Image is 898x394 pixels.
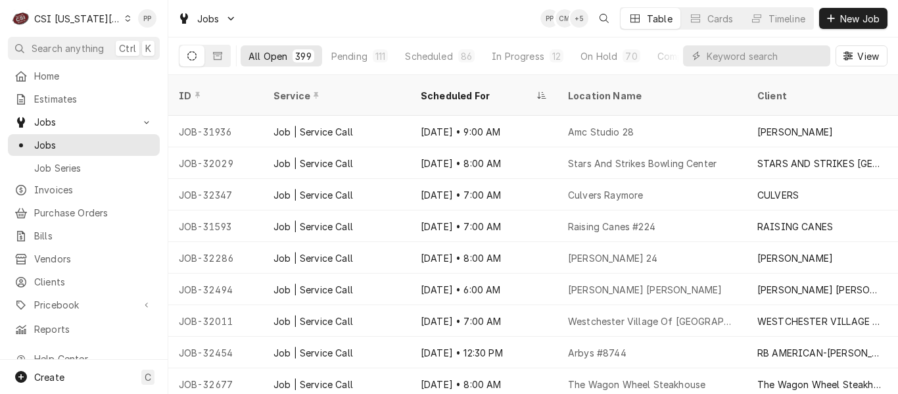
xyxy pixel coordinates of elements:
div: Chancellor Morris's Avatar [555,9,574,28]
button: Search anythingCtrlK [8,37,160,60]
a: Purchase Orders [8,202,160,224]
div: Job | Service Call [273,188,353,202]
div: RB AMERICAN-[PERSON_NAME] GROUP [757,346,884,360]
div: JOB-32011 [168,305,263,337]
div: WESTCHESTER VILLAGE OF [GEOGRAPHIC_DATA] [757,314,884,328]
div: Job | Service Call [273,157,353,170]
button: New Job [819,8,887,29]
div: CULVERS [757,188,799,202]
div: CM [555,9,574,28]
div: [PERSON_NAME] [PERSON_NAME]- OLATHE [757,283,884,297]
div: C [12,9,30,28]
span: Ctrl [119,41,136,55]
div: 70 [625,49,637,63]
div: The Wagon Wheel Steakhouse [568,378,705,391]
span: Pricebook [34,298,133,312]
span: New Job [838,12,882,26]
span: Reports [34,322,153,336]
div: [DATE] • 8:00 AM [410,242,557,274]
div: Scheduled For [421,89,534,103]
a: Bills [8,225,160,247]
span: View [855,49,882,63]
a: Go to Pricebook [8,294,160,316]
span: Estimates [34,92,153,106]
div: CSI Kansas City's Avatar [12,9,30,28]
div: On Hold [580,49,617,63]
div: Job | Service Call [273,283,353,297]
a: Reports [8,318,160,340]
div: Service [273,89,397,103]
div: STARS AND STRIKES [GEOGRAPHIC_DATA] [757,157,884,170]
div: 399 [295,49,311,63]
div: JOB-32286 [168,242,263,274]
div: [DATE] • 8:00 AM [410,147,557,179]
span: C [145,370,151,384]
div: JOB-32347 [168,179,263,210]
span: Clients [34,275,153,289]
button: View [836,45,887,66]
span: K [145,41,151,55]
span: Vendors [34,252,153,266]
div: Job | Service Call [273,378,353,391]
a: Jobs [8,134,160,156]
div: Timeline [768,12,805,26]
a: Go to Jobs [8,111,160,133]
div: In Progress [492,49,544,63]
div: [PERSON_NAME] [757,251,833,265]
div: PP [138,9,156,28]
input: Keyword search [707,45,824,66]
div: Westchester Village Of [GEOGRAPHIC_DATA] [568,314,736,328]
div: Job | Service Call [273,346,353,360]
div: [DATE] • 7:00 AM [410,305,557,337]
div: ID [179,89,250,103]
span: Bills [34,229,153,243]
a: Clients [8,271,160,293]
div: All Open [248,49,287,63]
div: Job | Service Call [273,125,353,139]
span: Help Center [34,352,152,366]
div: [DATE] • 6:00 AM [410,274,557,305]
div: Completed [657,49,707,63]
div: Table [647,12,673,26]
div: + 5 [570,9,588,28]
div: [PERSON_NAME] 24 [568,251,658,265]
div: Arbys #8744 [568,346,626,360]
div: [PERSON_NAME] [757,125,833,139]
div: RAISING CANES [757,220,833,234]
div: 12 [552,49,561,63]
div: [DATE] • 12:30 PM [410,337,557,368]
a: Go to Help Center [8,348,160,370]
div: Job | Service Call [273,220,353,234]
div: Client [757,89,881,103]
a: Invoices [8,179,160,201]
div: [DATE] • 7:00 AM [410,179,557,210]
div: Location Name [568,89,734,103]
div: JOB-31593 [168,210,263,242]
div: Culvers Raymore [568,188,643,202]
span: Search anything [32,41,104,55]
div: [DATE] • 9:00 AM [410,116,557,147]
div: 111 [375,49,385,63]
span: Purchase Orders [34,206,153,220]
div: [DATE] • 7:00 AM [410,210,557,242]
div: The Wagon Wheel Steakhouse [757,378,884,391]
span: Home [34,69,153,83]
div: Job | Service Call [273,314,353,328]
span: Jobs [34,115,133,129]
div: JOB-32454 [168,337,263,368]
span: Invoices [34,183,153,197]
div: Raising Canes #224 [568,220,655,234]
a: Estimates [8,88,160,110]
div: JOB-32029 [168,147,263,179]
div: Amc Studio 28 [568,125,634,139]
div: 86 [461,49,472,63]
div: CSI [US_STATE][GEOGRAPHIC_DATA] [34,12,121,26]
div: Philip Potter's Avatar [540,9,559,28]
span: Jobs [197,12,220,26]
button: Open search [594,8,615,29]
a: Job Series [8,157,160,179]
div: JOB-31936 [168,116,263,147]
span: Jobs [34,138,153,152]
div: PP [540,9,559,28]
div: Pending [331,49,367,63]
